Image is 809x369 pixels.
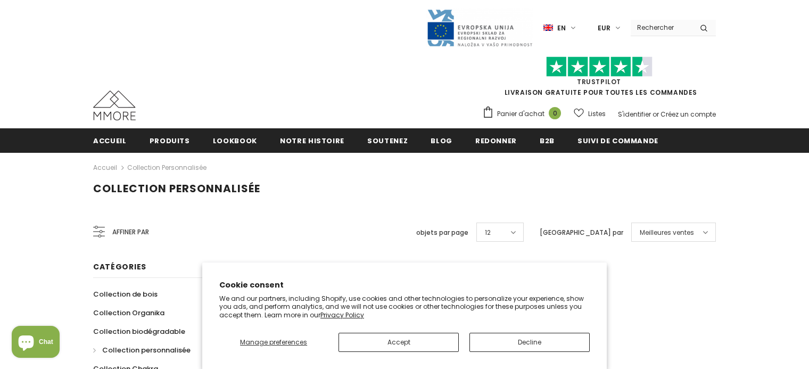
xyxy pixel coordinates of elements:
[426,9,533,47] img: Javni Razpis
[219,333,328,352] button: Manage preferences
[640,227,694,238] span: Meilleures ventes
[93,322,185,341] a: Collection biodégradable
[9,326,63,360] inbox-online-store-chat: Shopify online store chat
[431,128,452,152] a: Blog
[485,227,491,238] span: 12
[497,109,544,119] span: Panier d'achat
[93,326,185,337] span: Collection biodégradable
[416,227,468,238] label: objets par page
[546,56,653,77] img: Faites confiance aux étoiles pilotes
[93,136,127,146] span: Accueil
[102,345,191,355] span: Collection personnalisée
[540,227,623,238] label: [GEOGRAPHIC_DATA] par
[431,136,452,146] span: Blog
[577,128,658,152] a: Suivi de commande
[653,110,659,119] span: or
[280,128,344,152] a: Notre histoire
[549,107,561,119] span: 0
[93,285,158,304] a: Collection de bois
[93,161,117,174] a: Accueil
[219,294,590,319] p: We and our partners, including Shopify, use cookies and other technologies to personalize your ex...
[339,333,459,352] button: Accept
[469,333,590,352] button: Decline
[93,261,146,272] span: Catégories
[93,181,260,196] span: Collection personnalisée
[320,310,364,319] a: Privacy Policy
[150,136,190,146] span: Produits
[367,128,408,152] a: soutenez
[598,23,610,34] span: EUR
[631,20,692,35] input: Search Site
[93,128,127,152] a: Accueil
[540,136,555,146] span: B2B
[618,110,651,119] a: S'identifier
[426,23,533,32] a: Javni Razpis
[240,338,307,347] span: Manage preferences
[475,136,517,146] span: Redonner
[543,23,553,32] img: i-lang-1.png
[219,280,590,291] h2: Cookie consent
[112,226,149,238] span: Affiner par
[150,128,190,152] a: Produits
[482,61,716,97] span: LIVRAISON GRATUITE POUR TOUTES LES COMMANDES
[588,109,606,119] span: Listes
[482,106,566,122] a: Panier d'achat 0
[93,304,164,322] a: Collection Organika
[213,136,257,146] span: Lookbook
[574,104,606,123] a: Listes
[280,136,344,146] span: Notre histoire
[557,23,566,34] span: en
[127,163,207,172] a: Collection personnalisée
[93,341,191,359] a: Collection personnalisée
[540,128,555,152] a: B2B
[93,289,158,299] span: Collection de bois
[475,128,517,152] a: Redonner
[577,77,621,86] a: TrustPilot
[213,128,257,152] a: Lookbook
[367,136,408,146] span: soutenez
[661,110,716,119] a: Créez un compte
[577,136,658,146] span: Suivi de commande
[93,308,164,318] span: Collection Organika
[93,91,136,120] img: Cas MMORE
